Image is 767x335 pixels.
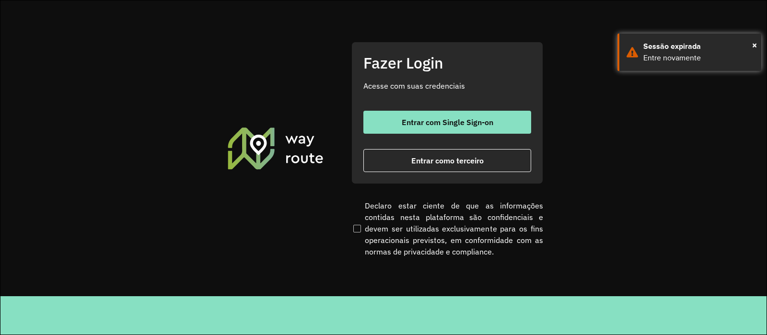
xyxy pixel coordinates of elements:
[363,111,531,134] button: button
[363,149,531,172] button: button
[363,54,531,72] h2: Fazer Login
[226,126,325,170] img: Roteirizador AmbevTech
[411,157,484,164] span: Entrar como terceiro
[643,41,754,52] div: Sessão expirada
[752,38,757,52] button: Close
[643,52,754,64] div: Entre novamente
[752,38,757,52] span: ×
[402,118,493,126] span: Entrar com Single Sign-on
[351,200,543,257] label: Declaro estar ciente de que as informações contidas nesta plataforma são confidenciais e devem se...
[363,80,531,92] p: Acesse com suas credenciais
